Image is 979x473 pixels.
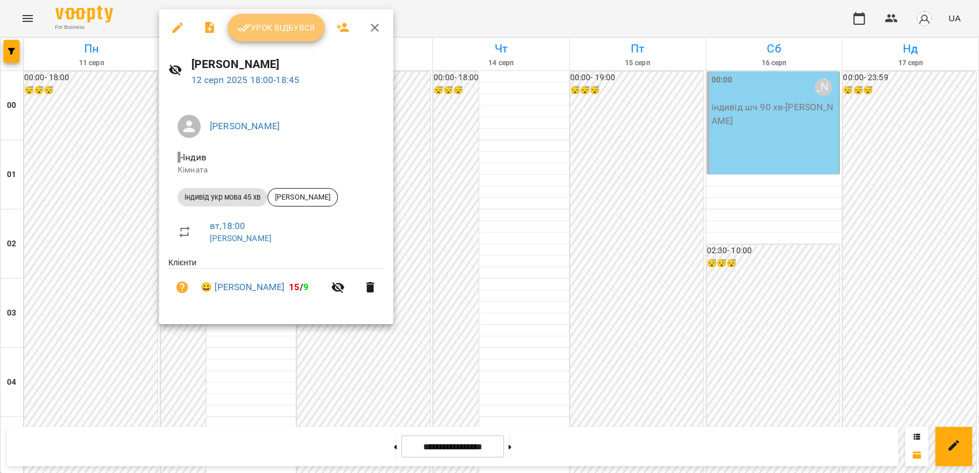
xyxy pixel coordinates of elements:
a: [PERSON_NAME] [210,234,272,243]
button: Візит ще не сплачено. Додати оплату? [168,273,196,301]
span: [PERSON_NAME] [268,192,337,202]
span: 15 [289,281,299,292]
button: Урок відбувся [228,14,325,42]
div: [PERSON_NAME] [268,188,338,207]
a: [PERSON_NAME] [210,121,280,132]
span: Урок відбувся [237,21,315,35]
span: - Індив [178,152,209,163]
span: 9 [303,281,308,292]
ul: Клієнти [168,257,384,310]
h6: [PERSON_NAME] [191,55,384,73]
a: 12 серп 2025 18:00-18:45 [191,74,300,85]
a: вт , 18:00 [210,220,245,231]
span: індивід укр мова 45 хв [178,192,268,202]
b: / [289,281,308,292]
a: 😀 [PERSON_NAME] [201,280,284,294]
p: Кімната [178,164,375,176]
